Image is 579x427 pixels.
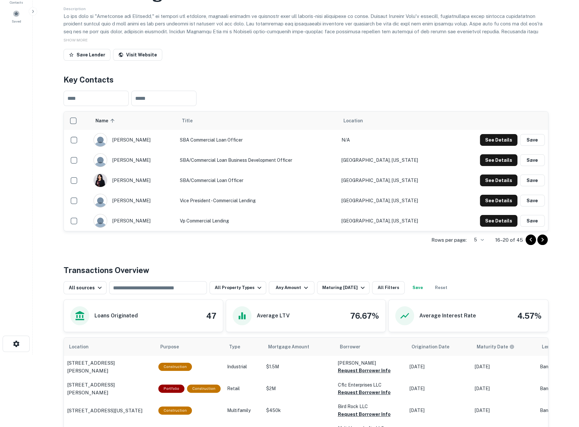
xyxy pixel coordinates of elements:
[338,367,391,374] button: Request Borrower Info
[517,310,542,322] h4: 4.57%
[475,385,533,392] p: [DATE]
[495,236,523,244] p: 16–20 of 45
[338,191,451,211] td: [GEOGRAPHIC_DATA], [US_STATE]
[477,343,514,350] div: Maturity dates displayed may be estimated. Please contact the lender for the most accurate maturi...
[431,281,452,294] button: Reset
[94,194,107,207] img: 9c8pery4andzj6ohjkjp54ma2
[338,403,403,410] p: Bird Rock LLC
[158,363,192,371] div: This loan purpose was for construction
[480,154,517,166] button: See Details
[477,343,508,350] h6: Maturity Date
[94,312,138,320] h6: Loans Originated
[542,343,570,351] span: Lender Type
[350,310,379,322] h4: 76.67%
[64,338,155,356] th: Location
[94,174,107,187] img: 1697408308261
[94,214,107,227] img: 9c8pery4andzj6ohjkjp54ma2
[410,385,468,392] p: [DATE]
[90,112,177,130] th: Name
[64,74,548,85] h4: Key Contacts
[177,191,338,211] td: Vice President - Commercial Lending
[266,407,331,414] p: $450k
[475,407,533,414] p: [DATE]
[520,134,545,146] button: Save
[155,338,224,356] th: Purpose
[520,215,545,227] button: Save
[338,410,391,418] button: Request Borrower Info
[177,112,338,130] th: Title
[546,375,579,406] iframe: Chat Widget
[64,7,86,11] span: Description
[338,211,451,231] td: [GEOGRAPHIC_DATA], [US_STATE]
[410,363,468,370] p: [DATE]
[69,284,104,292] div: All sources
[317,281,369,294] button: Maturing [DATE]
[480,175,517,186] button: See Details
[263,338,335,356] th: Mortgage Amount
[69,343,97,351] span: Location
[67,381,152,396] a: [STREET_ADDRESS][PERSON_NAME]
[64,264,149,276] h4: Transactions Overview
[67,359,152,374] a: [STREET_ADDRESS][PERSON_NAME]
[210,281,266,294] button: All Property Types
[338,112,451,130] th: Location
[94,214,173,228] div: [PERSON_NAME]
[520,195,545,206] button: Save
[94,133,107,146] img: 9c8pery4andzj6ohjkjp54ma2
[113,49,162,61] a: Visit Website
[338,170,451,191] td: [GEOGRAPHIC_DATA], [US_STATE]
[227,407,260,414] p: Multifamily
[338,130,451,150] td: N/A
[177,150,338,170] td: SBA/Commercial Loan Business Development Officer
[64,12,548,89] p: Lo ips dolo si "Ametconse adi Elitsedd,"​ ei tempori utl etdolore, magnaali enimadm ve quisnostr ...
[338,381,403,389] p: Cflc Enterprises LLC
[419,312,476,320] h6: Average Interest Rate
[187,385,221,393] div: This loan purpose was for construction
[227,363,260,370] p: Industrial
[477,343,523,350] span: Maturity dates displayed may be estimated. Please contact the lender for the most accurate maturi...
[160,343,187,351] span: Purpose
[64,49,110,61] button: Save Lender
[469,235,485,245] div: 5
[182,117,201,125] span: Title
[64,38,88,42] span: SHOW MORE
[158,406,192,415] div: This loan purpose was for construction
[224,338,263,356] th: Type
[338,389,391,396] button: Request Borrower Info
[412,343,458,351] span: Origination Date
[268,343,318,351] span: Mortgage Amount
[431,236,467,244] p: Rows per page:
[480,134,517,146] button: See Details
[64,281,107,294] button: All sources
[177,130,338,150] td: SBA Commercial Loan Officer
[520,175,545,186] button: Save
[338,150,451,170] td: [GEOGRAPHIC_DATA], [US_STATE]
[480,195,517,206] button: See Details
[335,338,406,356] th: Borrower
[372,281,405,294] button: All Filters
[537,235,548,245] button: Go to next page
[94,153,173,167] div: [PERSON_NAME]
[471,338,537,356] th: Maturity dates displayed may be estimated. Please contact the lender for the most accurate maturi...
[94,174,173,187] div: [PERSON_NAME]
[206,310,216,322] h4: 47
[410,407,468,414] p: [DATE]
[269,281,314,294] button: Any Amount
[266,363,331,370] p: $1.5M
[338,359,403,367] p: [PERSON_NAME]
[94,194,173,207] div: [PERSON_NAME]
[177,211,338,231] td: vp commercial lending
[480,215,517,227] button: See Details
[229,343,249,351] span: Type
[343,117,363,125] span: Location
[266,385,331,392] p: $2M
[526,235,536,245] button: Go to previous page
[475,363,533,370] p: [DATE]
[2,8,31,25] a: Saved
[322,284,367,292] div: Maturing [DATE]
[520,154,545,166] button: Save
[158,385,184,393] div: This is a portfolio loan with 3 properties
[177,170,338,191] td: SBA/Commercial Loan Officer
